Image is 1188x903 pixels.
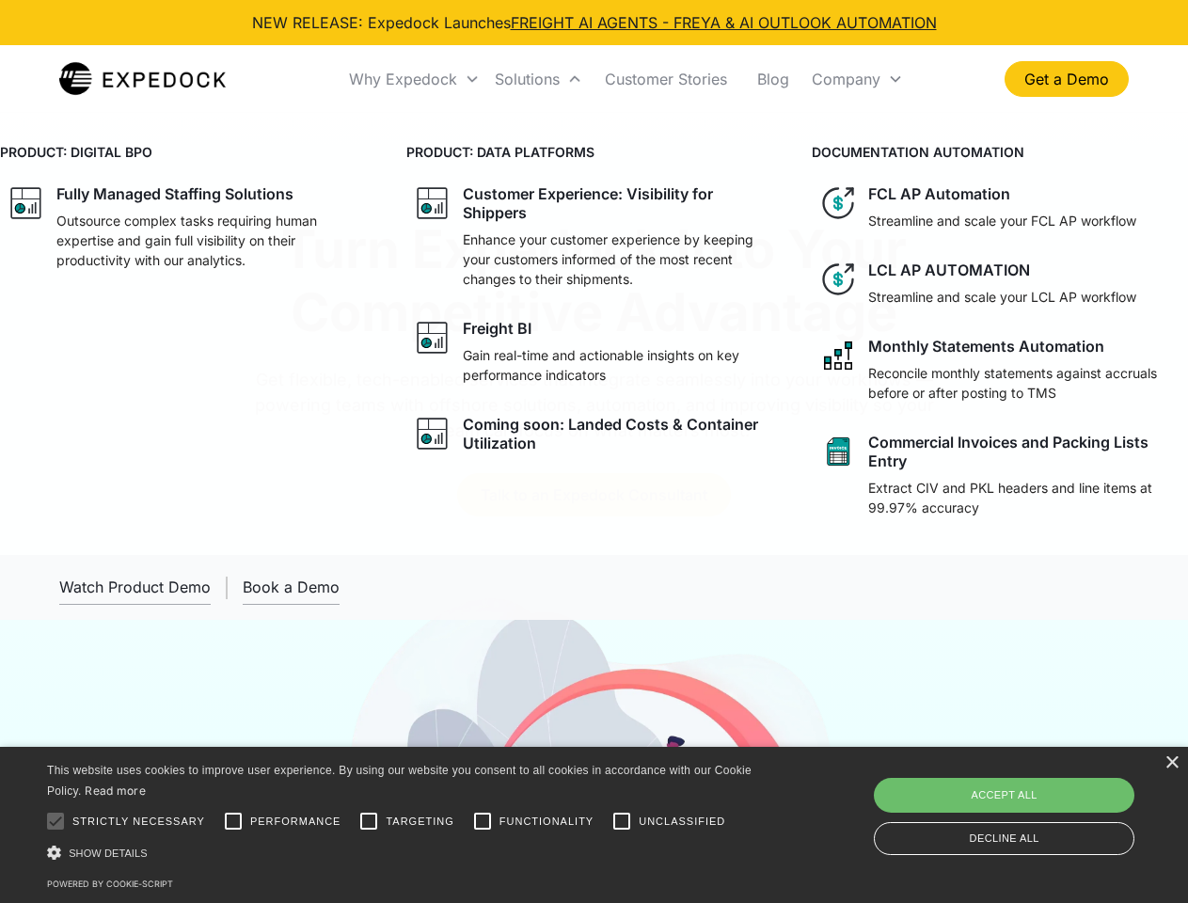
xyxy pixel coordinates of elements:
[414,415,451,452] img: graph icon
[868,337,1104,356] div: Monthly Statements Automation
[386,814,453,830] span: Targeting
[590,47,742,111] a: Customer Stories
[59,570,211,605] a: open lightbox
[72,814,205,830] span: Strictly necessary
[819,261,857,298] img: dollar icon
[341,47,487,111] div: Why Expedock
[499,814,594,830] span: Functionality
[868,287,1136,307] p: Streamline and scale your LCL AP workflow
[487,47,590,111] div: Solutions
[868,184,1010,203] div: FCL AP Automation
[406,142,783,162] h4: PRODUCT: DATA PLATFORMS
[812,425,1188,525] a: sheet iconCommercial Invoices and Packing Lists EntryExtract CIV and PKL headers and line items a...
[819,184,857,222] img: dollar icon
[406,407,783,460] a: graph iconComing soon: Landed Costs & Container Utilization
[47,879,173,889] a: Powered by cookie-script
[8,184,45,222] img: graph icon
[1005,61,1129,97] a: Get a Demo
[414,184,451,222] img: graph icon
[819,337,857,374] img: network like icon
[56,211,369,270] p: Outsource complex tasks requiring human expertise and gain full visibility on their productivity ...
[59,60,226,98] a: home
[414,319,451,356] img: graph icon
[495,70,560,88] div: Solutions
[252,11,937,34] div: NEW RELEASE: Expedock Launches
[812,253,1188,314] a: dollar iconLCL AP AUTOMATIONStreamline and scale your LCL AP workflow
[875,700,1188,903] iframe: Chat Widget
[819,433,857,470] img: sheet icon
[463,230,775,289] p: Enhance your customer experience by keeping your customers informed of the most recent changes to...
[59,578,211,596] div: Watch Product Demo
[639,814,725,830] span: Unclassified
[804,47,911,111] div: Company
[868,363,1180,403] p: Reconcile monthly statements against accruals before or after posting to TMS
[463,319,531,338] div: Freight BI
[742,47,804,111] a: Blog
[56,184,293,203] div: Fully Managed Staffing Solutions
[463,415,775,452] div: Coming soon: Landed Costs & Container Utilization
[868,478,1180,517] p: Extract CIV and PKL headers and line items at 99.97% accuracy
[47,764,752,799] span: This website uses cookies to improve user experience. By using our website you consent to all coo...
[812,142,1188,162] h4: DOCUMENTATION AUTOMATION
[868,261,1030,279] div: LCL AP AUTOMATION
[511,13,937,32] a: FREIGHT AI AGENTS - FREYA & AI OUTLOOK AUTOMATION
[406,177,783,296] a: graph iconCustomer Experience: Visibility for ShippersEnhance your customer experience by keeping...
[812,70,880,88] div: Company
[349,70,457,88] div: Why Expedock
[463,184,775,222] div: Customer Experience: Visibility for Shippers
[868,211,1136,230] p: Streamline and scale your FCL AP workflow
[250,814,341,830] span: Performance
[812,177,1188,238] a: dollar iconFCL AP AutomationStreamline and scale your FCL AP workflow
[85,784,146,798] a: Read more
[463,345,775,385] p: Gain real-time and actionable insights on key performance indicators
[243,578,340,596] div: Book a Demo
[69,848,148,859] span: Show details
[243,570,340,605] a: Book a Demo
[47,843,758,863] div: Show details
[868,433,1180,470] div: Commercial Invoices and Packing Lists Entry
[59,60,226,98] img: Expedock Logo
[406,311,783,392] a: graph iconFreight BIGain real-time and actionable insights on key performance indicators
[812,329,1188,410] a: network like iconMonthly Statements AutomationReconcile monthly statements against accruals befor...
